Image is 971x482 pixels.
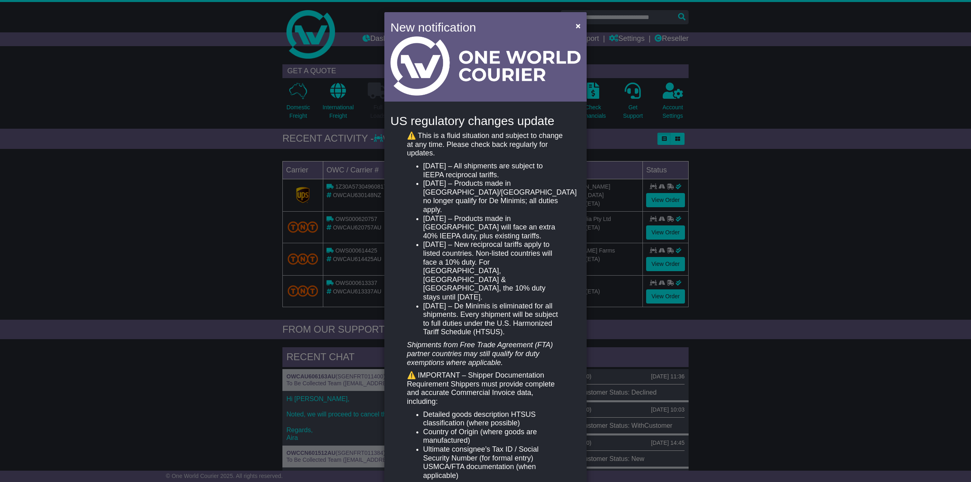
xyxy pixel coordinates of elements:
em: Shipments from Free Trade Agreement (FTA) partner countries may still qualify for duty exemptions... [407,341,553,366]
li: [DATE] – De Minimis is eliminated for all shipments. Every shipment will be subject to full dutie... [423,302,564,337]
li: [DATE] – Products made in [GEOGRAPHIC_DATA]/[GEOGRAPHIC_DATA] no longer qualify for De Minimis; a... [423,179,564,214]
li: [DATE] – Products made in [GEOGRAPHIC_DATA] will face an extra 40% IEEPA duty, plus existing tari... [423,214,564,241]
p: ⚠️ This is a fluid situation and subject to change at any time. Please check back regularly for u... [407,132,564,158]
button: Close [572,17,585,34]
h4: New notification [390,18,564,36]
span: × [576,21,581,30]
li: [DATE] – New reciprocal tariffs apply to listed countries. Non-listed countries will face a 10% d... [423,240,564,302]
li: Country of Origin (where goods are manufactured) [423,428,564,445]
li: Ultimate consignee’s Tax ID / Social Security Number (for formal entry) USMCA/FTA documentation (... [423,445,564,480]
img: Light [390,36,581,96]
li: Detailed goods description HTSUS classification (where possible) [423,410,564,428]
h4: US regulatory changes update [390,114,581,127]
p: ⚠️ IMPORTANT – Shipper Documentation Requirement Shippers must provide complete and accurate Comm... [407,371,564,406]
li: [DATE] – All shipments are subject to IEEPA reciprocal tariffs. [423,162,564,179]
